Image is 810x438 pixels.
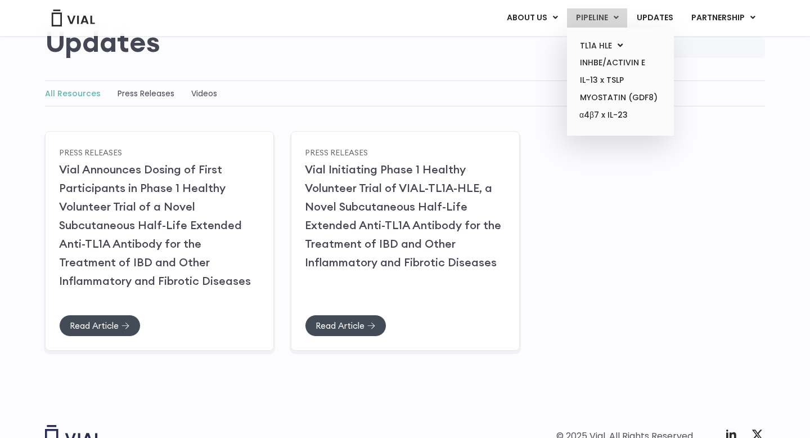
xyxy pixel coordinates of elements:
[70,321,119,330] span: Read Article
[45,25,160,58] h2: Updates
[567,8,627,28] a: PIPELINEMenu Toggle
[571,89,669,106] a: MYOSTATIN (GDF8)
[571,71,669,89] a: IL-13 x TSLP
[118,88,174,99] a: Press Releases
[614,37,765,58] input: Search...
[51,10,96,26] img: Vial Logo
[191,88,217,99] a: Videos
[571,106,669,124] a: α4β7 x IL-23
[45,88,101,99] a: All Resources
[682,8,764,28] a: PARTNERSHIPMenu Toggle
[59,147,122,157] a: Press Releases
[59,315,141,337] a: Read Article
[59,162,251,288] a: Vial Announces Dosing of First Participants in Phase 1 Healthy Volunteer Trial of a Novel Subcuta...
[305,147,368,157] a: Press Releases
[498,8,566,28] a: ABOUT USMenu Toggle
[305,315,386,337] a: Read Article
[316,321,364,330] span: Read Article
[571,54,669,71] a: INHBE/ACTIVIN E
[628,8,682,28] a: UPDATES
[571,37,669,55] a: TL1A HLEMenu Toggle
[305,162,501,269] a: Vial Initiating Phase 1 Healthy Volunteer Trial of VIAL-TL1A-HLE, a Novel Subcutaneous Half-Life ...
